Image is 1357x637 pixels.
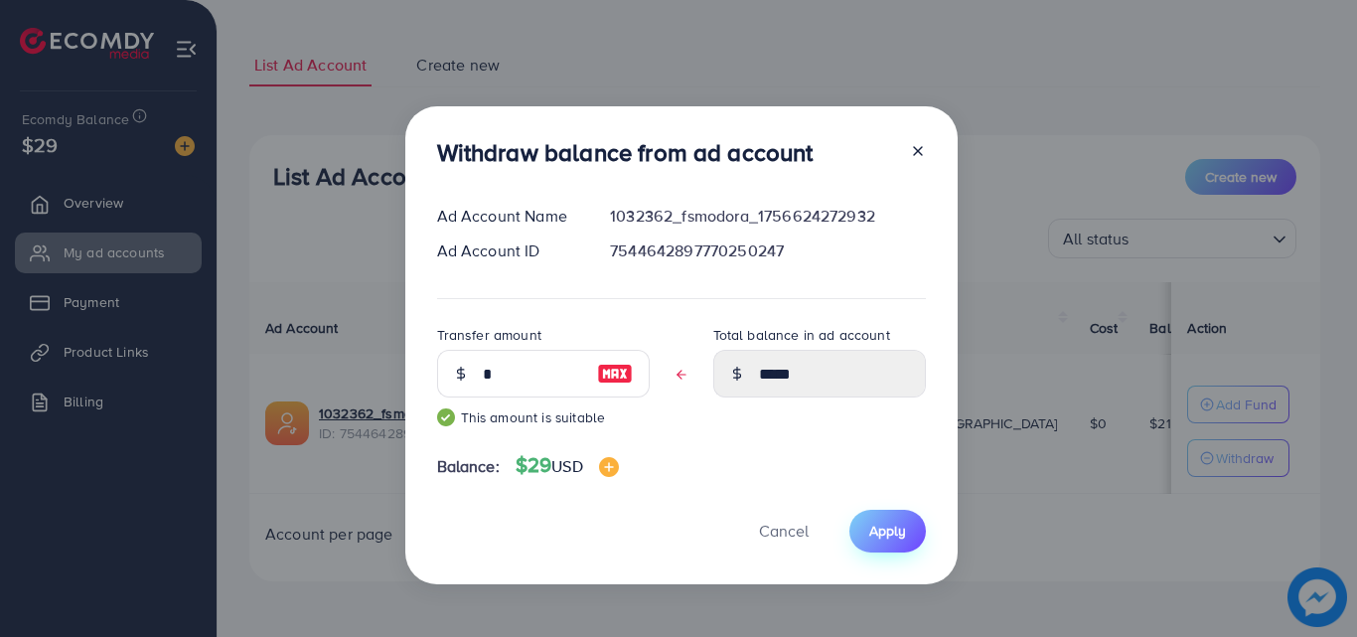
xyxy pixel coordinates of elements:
img: image [597,362,633,386]
img: guide [437,408,455,426]
button: Cancel [734,510,833,553]
div: 7544642897770250247 [594,239,941,262]
button: Apply [849,510,926,553]
img: image [599,457,619,477]
label: Transfer amount [437,325,541,345]
span: Apply [869,521,906,541]
small: This amount is suitable [437,407,650,427]
span: Cancel [759,520,809,542]
h3: Withdraw balance from ad account [437,138,814,167]
div: 1032362_fsmodora_1756624272932 [594,205,941,228]
span: Balance: [437,455,500,478]
span: USD [551,455,582,477]
div: Ad Account Name [421,205,595,228]
label: Total balance in ad account [713,325,890,345]
h4: $29 [516,453,619,478]
div: Ad Account ID [421,239,595,262]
